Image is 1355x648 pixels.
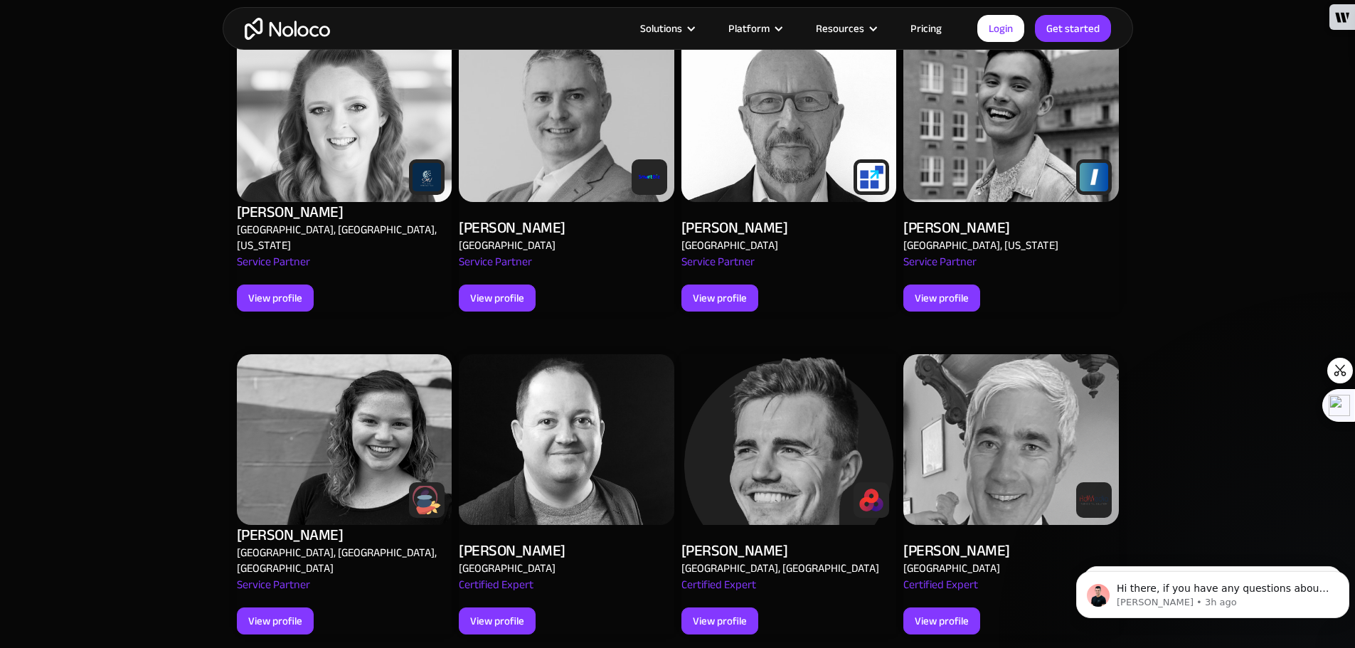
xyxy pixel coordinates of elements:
div: Service Partner [681,253,755,285]
div: Great to hear you found it! If you need any more help or have other questions, just let me know. ... [11,28,233,87]
a: Alex Vyshnevskiy - Noloco app builder Expert[PERSON_NAME][GEOGRAPHIC_DATA]Service PartnerView pro... [681,14,897,329]
div: [GEOGRAPHIC_DATA], [GEOGRAPHIC_DATA], [GEOGRAPHIC_DATA] [237,545,445,576]
div: yes [245,342,262,356]
a: home [245,18,330,40]
button: Send a message… [244,449,267,472]
div: [GEOGRAPHIC_DATA], [GEOGRAPHIC_DATA] [681,561,879,576]
h1: Help Bot [69,14,117,24]
div: [GEOGRAPHIC_DATA] [459,561,556,576]
div: Is that what you were looking for? [23,300,192,314]
div: Perfect! Now that you have your Cert ID (Nj7JD0mHzH9njn), you can contact our support team at[EMA... [11,154,273,290]
div: Resources [816,19,864,38]
div: Service Partner [459,253,532,285]
button: Upload attachment [68,455,79,466]
div: Platform [711,19,798,38]
div: Solutions [622,19,711,38]
a: Alex Vyshnevskiy - Noloco app builder Expert[PERSON_NAME][GEOGRAPHIC_DATA], [US_STATE]Service Par... [903,14,1119,329]
div: [PERSON_NAME] [237,525,344,545]
img: Alex Vyshnevskiy - Noloco app builder Expert [903,31,1119,202]
img: Alex Vyshnevskiy - Noloco app builder Expert [903,354,1119,525]
div: [GEOGRAPHIC_DATA], [US_STATE] [903,238,1058,253]
div: [PERSON_NAME] [459,218,565,238]
div: user says… [11,334,273,376]
div: my certificate number is Nj7JD0mHzH9njn [63,107,262,134]
div: View profile [470,289,524,307]
img: Alex Vyshnevskiy - Noloco app builder Expert [681,354,897,525]
div: Glad I could help! If you have any other questions or need further assistance, just let me know. ... [11,376,233,435]
div: Help Bot says… [11,28,273,98]
button: go back [9,6,36,33]
div: View profile [915,289,969,307]
img: Alex Vyshnevskiy - Noloco app builder Expert [237,354,452,525]
a: Source reference 128548434: [105,221,116,232]
div: Glad I could help! If you have any other questions or need further assistance, just let me know. ... [23,385,222,427]
a: Login [977,15,1024,42]
div: Is that what you were looking for? [11,292,203,323]
div: Help Bot says… [11,154,273,292]
div: Service Partner [903,253,977,285]
div: [GEOGRAPHIC_DATA], [GEOGRAPHIC_DATA], [US_STATE] [237,222,445,253]
div: View profile [248,289,302,307]
button: Emoji picker [22,455,33,466]
div: user says… [11,98,273,154]
div: [PERSON_NAME] [237,202,344,222]
div: Platform [728,19,770,38]
img: Alex Vyshnevskiy - Noloco app builder Expert [237,31,452,202]
div: View profile [693,289,747,307]
div: Resources [798,19,893,38]
div: Service Partner [237,576,310,607]
textarea: Message… [12,425,272,449]
a: Alex Vyshnevskiy - Noloco app builder Expert[PERSON_NAME][GEOGRAPHIC_DATA], [GEOGRAPHIC_DATA], [U... [237,14,452,329]
div: Perfect! Now that you have your Cert ID (Nj7JD0mHzH9njn), you can contact our support team at abo... [23,163,262,233]
iframe: Intercom notifications message [1070,541,1355,641]
a: [EMAIL_ADDRESS][DOMAIN_NAME] [23,191,194,217]
a: Get started [1035,15,1111,42]
div: my certificate number is Nj7JD0mHzH9njn [51,98,273,143]
div: View profile [248,612,302,630]
div: Certified Expert [903,576,978,607]
div: [GEOGRAPHIC_DATA] [459,238,556,253]
div: Great to hear you found it! If you need any more help or have other questions, just let me know. ... [23,36,222,78]
div: [GEOGRAPHIC_DATA] [681,238,778,253]
div: [PERSON_NAME] [681,541,788,561]
div: [PERSON_NAME] [459,541,565,561]
div: Help Bot says… [11,376,273,447]
div: [PERSON_NAME] [903,541,1010,561]
button: Gif picker [45,455,56,466]
div: Service Partner [237,253,310,285]
button: Start recording [90,455,102,466]
div: View profile [915,612,969,630]
div: [PERSON_NAME] [681,218,788,238]
img: Alex Vyshnevskiy - Noloco app builder Expert [681,31,897,202]
div: Certified Expert [459,576,533,607]
img: Profile image for Help Bot [41,8,63,31]
button: Home [223,6,250,33]
a: Alex Vyshnevskiy - Noloco app builder Expert[PERSON_NAME][GEOGRAPHIC_DATA]Service PartnerView pro... [459,14,674,329]
div: View profile [693,612,747,630]
a: Pricing [893,19,960,38]
div: Close [250,6,275,31]
div: [PERSON_NAME] [903,218,1010,238]
div: View profile [470,612,524,630]
div: [GEOGRAPHIC_DATA] [903,561,1000,576]
div: Help Bot says… [11,292,273,334]
img: Alex Vyshnevskiy - Noloco app builder Expert [459,354,674,525]
div: Certified Expert [681,576,756,607]
img: Alex Vyshnevskiy - Noloco app builder Expert [459,31,674,202]
div: Include your Cert ID in your message so they can quickly locate your certification and help resol... [23,240,262,282]
div: yes [233,334,273,365]
div: Solutions [640,19,682,38]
